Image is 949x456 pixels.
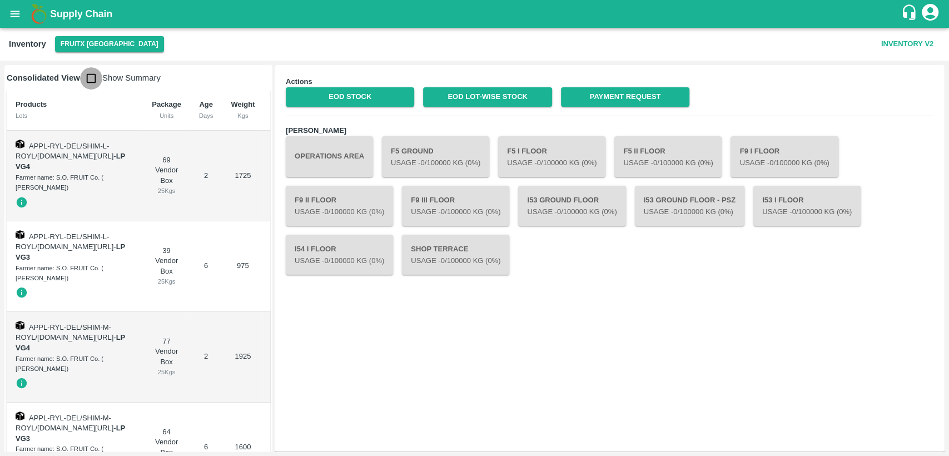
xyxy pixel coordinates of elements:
[498,136,605,176] button: F5 I FloorUsage -0/100000 Kg (0%)
[753,186,861,226] button: I53 I FloorUsage -0/100000 Kg (0%)
[80,73,161,82] span: Show Summary
[152,336,181,378] div: 77 Vendor Box
[623,158,713,168] p: Usage - 0 /100000 Kg (0%)
[286,126,346,135] b: [PERSON_NAME]
[644,207,736,217] p: Usage - 0 /100000 Kg (0%)
[152,186,181,196] div: 25 Kgs
[9,39,46,48] b: Inventory
[561,87,689,107] a: Payment Request
[391,158,480,168] p: Usage - 0 /100000 Kg (0%)
[50,8,112,19] b: Supply Chain
[614,136,722,176] button: F5 II FloorUsage -0/100000 Kg (0%)
[231,100,255,108] b: Weight
[16,424,125,443] strong: LP VG3
[920,2,940,26] div: account of current user
[16,263,134,284] div: Farmer name: S.O. FRUIT Co. ( [PERSON_NAME])
[731,136,838,176] button: F9 I FloorUsage -0/100000 Kg (0%)
[190,312,222,403] td: 2
[16,140,24,148] img: box
[16,230,24,239] img: box
[152,367,181,377] div: 25 Kgs
[635,186,744,226] button: I53 Ground Floor - PSZUsage -0/100000 Kg (0%)
[901,4,920,24] div: customer-support
[877,34,938,54] button: Inventory V2
[190,131,222,221] td: 2
[16,232,113,251] span: APPL-RYL-DEL/SHIM-L-ROYL/[DOMAIN_NAME][URL]
[16,152,125,171] strong: LP VG4
[16,333,125,352] strong: LP VG4
[231,111,255,121] div: Kgs
[423,87,551,107] a: EOD Lot-wise Stock
[286,136,373,176] button: Operations Area
[152,155,181,196] div: 69 Vendor Box
[235,352,251,360] span: 1925
[762,207,852,217] p: Usage - 0 /100000 Kg (0%)
[152,100,181,108] b: Package
[16,142,113,161] span: APPL-RYL-DEL/SHIM-L-ROYL/[DOMAIN_NAME][URL]
[235,171,251,180] span: 1725
[286,235,393,275] button: I54 I FloorUsage -0/100000 Kg (0%)
[518,186,625,226] button: I53 Ground FloorUsage -0/100000 Kg (0%)
[402,235,509,275] button: Shop TerraceUsage -0/100000 Kg (0%)
[50,6,901,22] a: Supply Chain
[16,333,125,352] span: -
[16,323,113,342] span: APPL-RYL-DEL/SHIM-M-ROYL/[DOMAIN_NAME][URL]
[152,276,181,286] div: 25 Kgs
[739,158,829,168] p: Usage - 0 /100000 Kg (0%)
[16,424,125,443] span: -
[16,354,134,374] div: Farmer name: S.O. FRUIT Co. ( [PERSON_NAME])
[152,111,181,121] div: Units
[2,1,28,27] button: open drawer
[16,111,134,121] div: Lots
[527,207,617,217] p: Usage - 0 /100000 Kg (0%)
[28,3,50,25] img: logo
[411,207,500,217] p: Usage - 0 /100000 Kg (0%)
[295,207,384,217] p: Usage - 0 /100000 Kg (0%)
[16,152,125,171] span: -
[295,256,384,266] p: Usage - 0 /100000 Kg (0%)
[16,242,125,261] span: -
[7,73,80,82] b: Consolidated View
[286,186,393,226] button: F9 II FloorUsage -0/100000 Kg (0%)
[402,186,509,226] button: F9 III FloorUsage -0/100000 Kg (0%)
[16,242,125,261] strong: LP VG3
[55,36,164,52] button: Select DC
[237,261,249,270] span: 975
[16,412,24,420] img: box
[16,100,47,108] b: Products
[16,321,24,330] img: box
[199,100,213,108] b: Age
[286,87,414,107] a: EOD Stock
[382,136,489,176] button: F5 GroundUsage -0/100000 Kg (0%)
[199,111,213,121] div: Days
[190,221,222,312] td: 6
[507,158,597,168] p: Usage - 0 /100000 Kg (0%)
[152,246,181,287] div: 39 Vendor Box
[411,256,500,266] p: Usage - 0 /100000 Kg (0%)
[286,77,312,86] b: Actions
[16,414,113,433] span: APPL-RYL-DEL/SHIM-M-ROYL/[DOMAIN_NAME][URL]
[16,172,134,193] div: Farmer name: S.O. FRUIT Co. ( [PERSON_NAME])
[235,443,251,451] span: 1600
